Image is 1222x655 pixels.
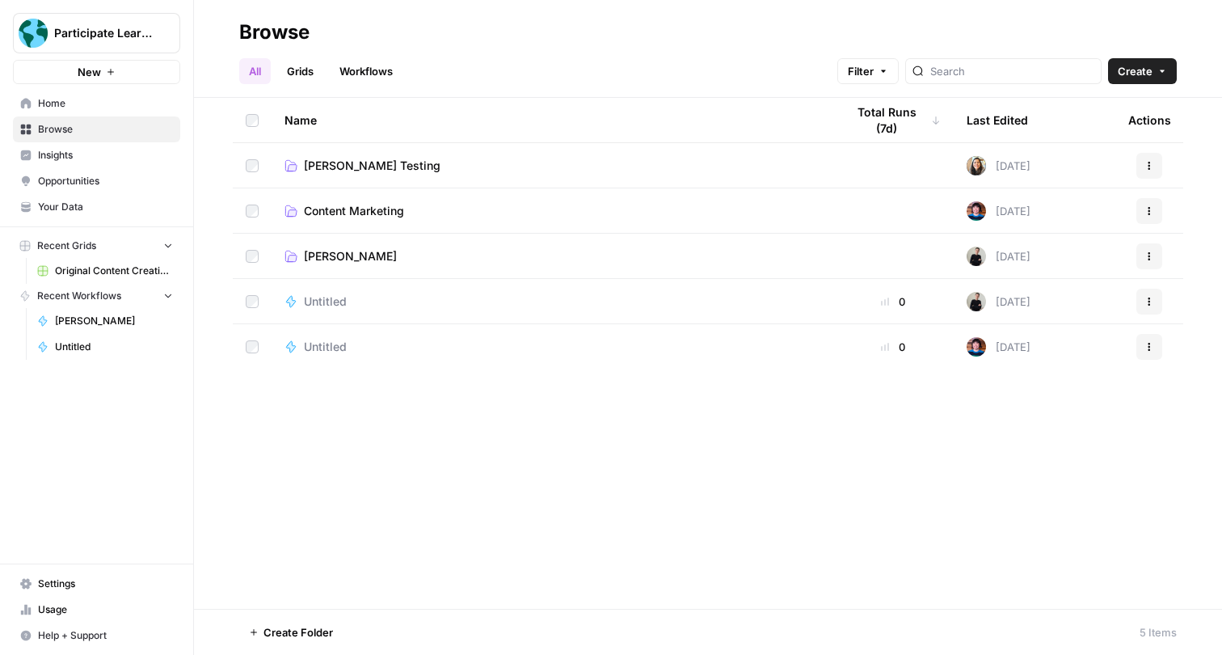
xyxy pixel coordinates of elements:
[54,25,152,41] span: Participate Learning
[845,98,941,142] div: Total Runs (7d)
[263,624,333,640] span: Create Folder
[13,234,180,258] button: Recent Grids
[13,13,180,53] button: Workspace: Participate Learning
[38,148,173,163] span: Insights
[304,248,397,264] span: [PERSON_NAME]
[239,619,343,645] button: Create Folder
[78,64,101,80] span: New
[845,294,941,310] div: 0
[239,58,271,84] a: All
[304,294,347,310] span: Untitled
[284,339,820,355] a: Untitled
[967,292,1030,311] div: [DATE]
[13,284,180,308] button: Recent Workflows
[277,58,323,84] a: Grids
[967,98,1028,142] div: Last Edited
[284,203,820,219] a: Content Marketing
[30,258,180,284] a: Original Content Creation Grid
[284,158,820,174] a: [PERSON_NAME] Testing
[845,339,941,355] div: 0
[239,19,310,45] div: Browse
[13,571,180,597] a: Settings
[30,308,180,334] a: [PERSON_NAME]
[38,174,173,188] span: Opportunities
[967,337,986,357] img: d1s4gsy8a4mul096yvnrslvas6mb
[967,247,986,266] img: rzyuksnmva7rad5cmpd7k6b2ndco
[38,602,173,617] span: Usage
[13,60,180,84] button: New
[967,201,1030,221] div: [DATE]
[37,239,96,253] span: Recent Grids
[19,19,48,48] img: Participate Learning Logo
[967,337,1030,357] div: [DATE]
[967,156,986,175] img: 0lr4jcdpyzwqjtq9p4kx1r7m1cvf
[1140,624,1177,640] div: 5 Items
[1128,98,1171,142] div: Actions
[848,63,874,79] span: Filter
[930,63,1094,79] input: Search
[284,294,820,310] a: Untitled
[13,116,180,142] a: Browse
[967,201,986,221] img: d1s4gsy8a4mul096yvnrslvas6mb
[1108,58,1177,84] button: Create
[304,203,404,219] span: Content Marketing
[13,194,180,220] a: Your Data
[13,623,180,649] button: Help + Support
[837,58,899,84] button: Filter
[38,122,173,137] span: Browse
[330,58,402,84] a: Workflows
[284,248,820,264] a: [PERSON_NAME]
[13,142,180,168] a: Insights
[38,577,173,591] span: Settings
[967,247,1030,266] div: [DATE]
[38,200,173,214] span: Your Data
[304,339,347,355] span: Untitled
[13,168,180,194] a: Opportunities
[38,628,173,643] span: Help + Support
[13,91,180,116] a: Home
[55,264,173,278] span: Original Content Creation Grid
[284,98,820,142] div: Name
[55,340,173,354] span: Untitled
[55,314,173,328] span: [PERSON_NAME]
[38,96,173,111] span: Home
[967,156,1030,175] div: [DATE]
[13,597,180,623] a: Usage
[37,289,121,303] span: Recent Workflows
[967,292,986,311] img: rzyuksnmva7rad5cmpd7k6b2ndco
[30,334,180,360] a: Untitled
[1118,63,1152,79] span: Create
[304,158,440,174] span: [PERSON_NAME] Testing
